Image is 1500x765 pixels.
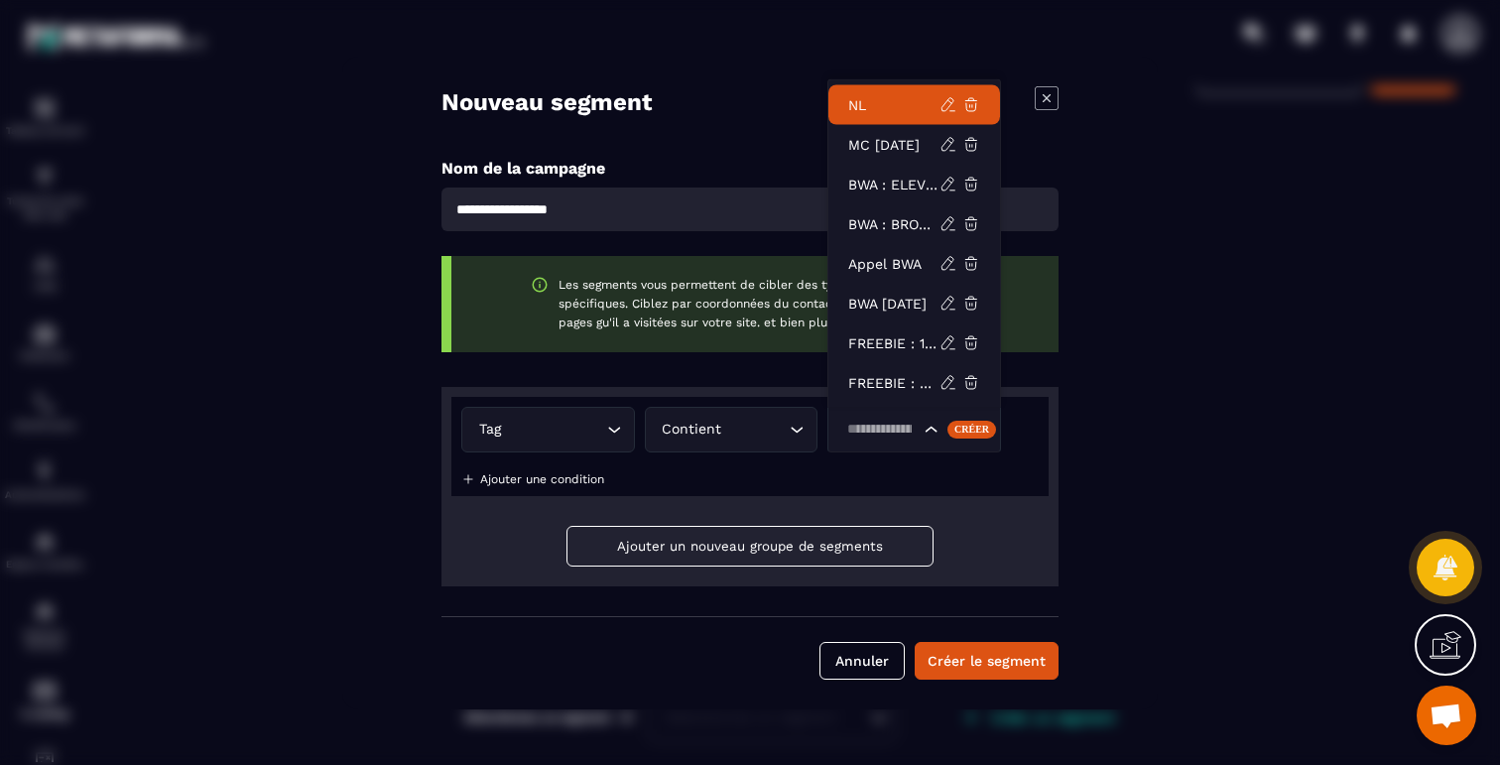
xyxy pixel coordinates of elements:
[848,175,939,194] p: BWA : ELEVES
[645,407,818,452] div: Search for option
[848,254,939,274] p: Appel BWA
[559,276,979,332] p: Les segments vous permettent de cibler des types de contacts spécifiques. Ciblez par coordonnées ...
[848,214,939,234] p: BWA : BROCHURE
[848,95,939,115] p: NL
[566,526,934,567] button: Ajouter un nouveau groupe de segments
[1417,686,1476,745] div: Ouvrir le chat
[947,420,996,438] div: Créer
[505,419,602,441] input: Search for option
[480,472,604,486] p: Ajouter une condition
[819,642,905,680] button: Annuler
[915,642,1059,680] button: Créer le segment
[840,419,920,441] input: Search for option
[441,159,1059,178] p: Nom de la campagne
[848,294,939,314] p: BWA NOV 2025
[848,373,939,393] p: FREEBIE : GUIDE
[848,135,939,155] p: MC 22 SEPT 2025
[726,419,786,441] input: Search for option
[441,86,652,119] h4: Nouveau segment
[531,276,549,294] img: warning-green.f85f90c2.svg
[461,472,475,486] img: plus
[658,419,726,441] span: Contient
[827,407,1001,452] div: Search for option
[848,333,939,353] p: FREEBIE : 10 MIN
[474,419,505,441] span: Tag
[461,407,635,452] div: Search for option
